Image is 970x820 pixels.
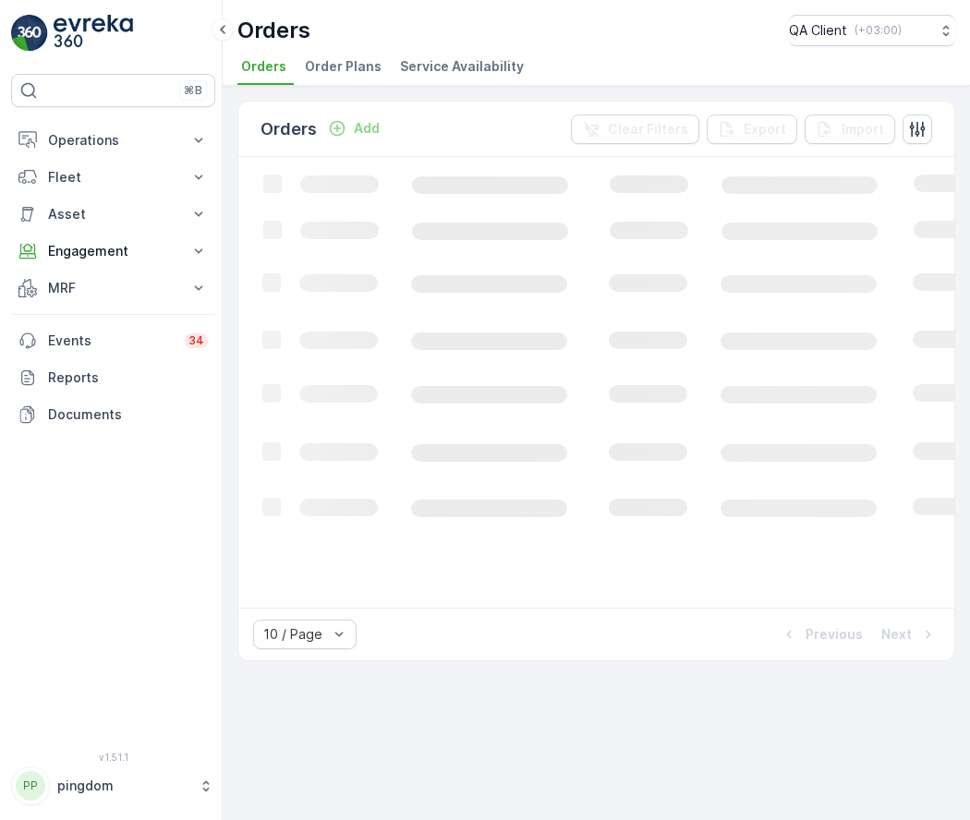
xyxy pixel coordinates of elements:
button: Fleet [11,159,215,196]
p: Orders [237,16,310,45]
button: QA Client(+03:00) [789,15,955,46]
span: Orders [241,57,286,76]
p: Engagement [48,242,178,260]
p: Reports [48,368,208,387]
button: Asset [11,196,215,233]
button: Next [879,623,940,645]
button: Engagement [11,233,215,270]
p: Orders [261,116,317,142]
button: Export [707,115,797,144]
button: Operations [11,122,215,159]
p: Documents [48,405,208,424]
p: Export [744,120,786,139]
button: Clear Filters [571,115,699,144]
button: Add [321,117,387,139]
button: PPpingdom [11,766,215,805]
button: Import [805,115,895,144]
p: 34 [188,333,204,348]
span: Order Plans [305,57,382,76]
button: Previous [778,623,865,645]
p: Import [842,120,884,139]
a: Events34 [11,322,215,359]
button: MRF [11,270,215,307]
p: pingdom [57,777,189,795]
img: logo [11,15,48,52]
span: Service Availability [400,57,524,76]
p: Events [48,332,174,350]
p: MRF [48,279,178,297]
div: PP [16,771,45,801]
p: QA Client [789,21,847,40]
p: Clear Filters [608,120,688,139]
a: Reports [11,359,215,396]
p: Previous [806,625,863,644]
p: ( +03:00 ) [855,23,902,38]
p: ⌘B [184,83,202,98]
img: logo_light-DOdMpM7g.png [54,15,133,52]
span: v 1.51.1 [11,752,215,763]
p: Next [881,625,912,644]
p: Asset [48,205,178,223]
a: Documents [11,396,215,433]
p: Operations [48,131,178,150]
p: Fleet [48,168,178,187]
p: Add [354,119,380,138]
